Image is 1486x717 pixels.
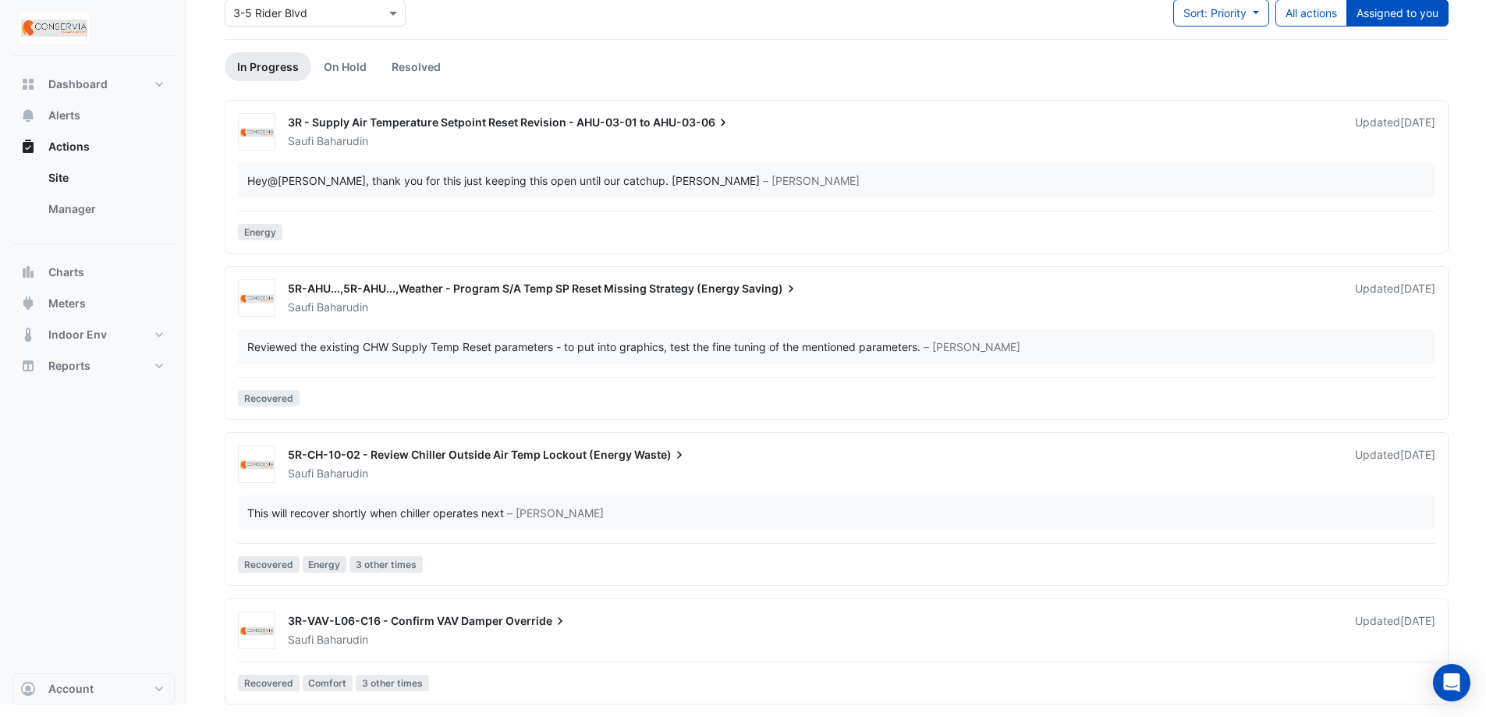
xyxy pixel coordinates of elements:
[238,390,300,406] span: Recovered
[247,339,920,355] div: Reviewed the existing CHW Supply Temp Reset parameters - to put into graphics, test the fine tuni...
[349,556,423,573] span: 3 other times
[48,358,90,374] span: Reports
[20,139,36,154] app-icon: Actions
[20,76,36,92] app-icon: Dashboard
[48,76,108,92] span: Dashboard
[12,350,175,382] button: Reports
[48,296,86,311] span: Meters
[238,556,300,573] span: Recovered
[20,358,36,374] app-icon: Reports
[20,264,36,280] app-icon: Charts
[12,69,175,100] button: Dashboard
[36,162,175,193] a: Site
[288,282,739,295] span: 5R-AHU...,5R-AHU...,Weather - Program S/A Temp SP Reset Missing Strategy (Energy
[1355,613,1435,648] div: Updated
[288,134,314,147] span: Saufi
[1400,448,1435,461] span: Mon 28-Jul-2025 11:16 AEST
[317,632,368,648] span: Baharudin
[288,300,314,314] span: Saufi
[1433,664,1470,701] div: Open Intercom Messenger
[20,108,36,123] app-icon: Alerts
[247,172,760,189] div: Hey , thank you for this just keeping this open until our catchup. [PERSON_NAME]
[311,52,379,81] a: On Hold
[288,115,651,129] span: 3R - Supply Air Temperature Setpoint Reset Revision - AHU-03-01 to
[356,675,429,691] span: 3 other times
[288,633,314,646] span: Saufi
[1183,6,1247,20] span: Sort: Priority
[763,172,860,189] span: – [PERSON_NAME]
[634,447,687,463] span: Waste)
[303,675,353,691] span: Comfort
[239,623,275,639] img: Conservia
[12,131,175,162] button: Actions
[1400,282,1435,295] span: Wed 20-Aug-2025 09:27 AEST
[924,339,1020,355] span: – [PERSON_NAME]
[238,675,300,691] span: Recovered
[239,457,275,473] img: Conservia
[288,467,314,480] span: Saufi
[239,291,275,307] img: Conservia
[379,52,453,81] a: Resolved
[653,115,731,130] span: AHU-03-06
[1355,281,1435,315] div: Updated
[48,327,107,343] span: Indoor Env
[1355,115,1435,149] div: Updated
[19,12,89,44] img: Company Logo
[268,174,366,187] span: s.baharudin@conservia.com [Conservia]
[1400,115,1435,129] span: Wed 20-Aug-2025 09:33 AEST
[12,257,175,288] button: Charts
[288,614,503,627] span: 3R-VAV-L06-C16 - Confirm VAV Damper
[1400,614,1435,627] span: Tue 01-Jul-2025 10:10 AEST
[507,505,604,521] span: – [PERSON_NAME]
[48,264,84,280] span: Charts
[742,281,799,296] span: Saving)
[48,108,80,123] span: Alerts
[238,224,282,240] span: Energy
[317,133,368,149] span: Baharudin
[12,288,175,319] button: Meters
[20,327,36,343] app-icon: Indoor Env
[12,162,175,231] div: Actions
[1355,447,1435,481] div: Updated
[12,319,175,350] button: Indoor Env
[505,613,568,629] span: Override
[303,556,347,573] span: Energy
[288,448,632,461] span: 5R-CH-10-02 - Review Chiller Outside Air Temp Lockout (Energy
[20,296,36,311] app-icon: Meters
[239,125,275,140] img: Conservia
[36,193,175,225] a: Manager
[225,52,311,81] a: In Progress
[48,139,90,154] span: Actions
[317,300,368,315] span: Baharudin
[48,681,94,697] span: Account
[317,466,368,481] span: Baharudin
[12,100,175,131] button: Alerts
[12,673,175,705] button: Account
[247,505,504,521] div: This will recover shortly when chiller operates next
